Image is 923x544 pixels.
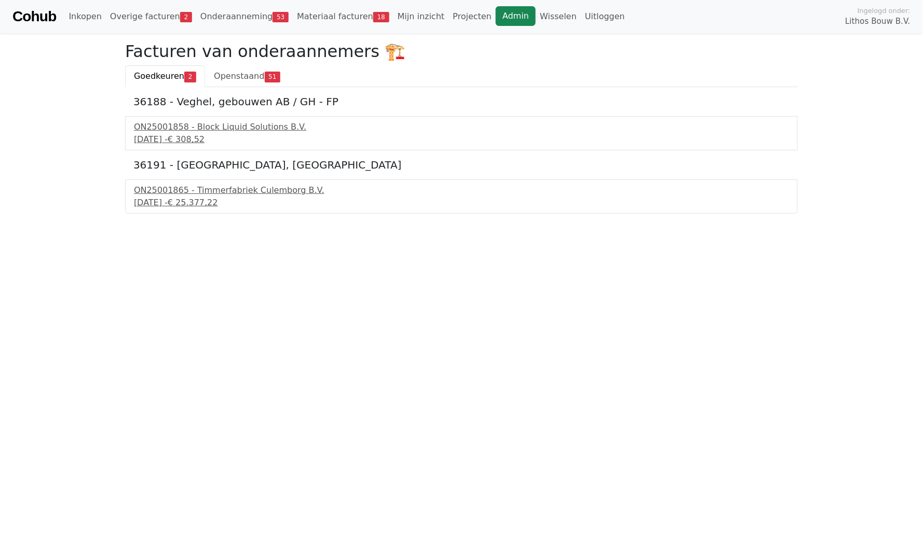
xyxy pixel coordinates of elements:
[134,184,789,197] div: ON25001865 - Timmerfabriek Culemborg B.V.
[293,6,393,27] a: Materiaal facturen18
[133,95,790,108] h5: 36188 - Veghel, gebouwen AB / GH - FP
[180,12,192,22] span: 2
[134,121,789,146] a: ON25001858 - Block Liquid Solutions B.V.[DATE] -€ 308,52
[449,6,496,27] a: Projecten
[536,6,581,27] a: Wisselen
[373,12,389,22] span: 18
[265,72,281,82] span: 51
[125,41,798,61] h2: Facturen van onderaannemers 🏗️
[393,6,449,27] a: Mijn inzicht
[134,133,789,146] div: [DATE] -
[12,4,56,29] a: Cohub
[858,6,911,16] span: Ingelogd onder:
[496,6,536,26] a: Admin
[196,6,293,27] a: Onderaanneming53
[64,6,105,27] a: Inkopen
[134,184,789,209] a: ON25001865 - Timmerfabriek Culemborg B.V.[DATE] -€ 25.377,22
[581,6,629,27] a: Uitloggen
[846,16,911,27] span: Lithos Bouw B.V.
[106,6,196,27] a: Overige facturen2
[168,198,218,207] span: € 25.377,22
[134,197,789,209] div: [DATE] -
[214,71,264,81] span: Openstaand
[125,65,205,87] a: Goedkeuren2
[168,134,205,144] span: € 308,52
[134,121,789,133] div: ON25001858 - Block Liquid Solutions B.V.
[184,72,196,82] span: 2
[273,12,289,22] span: 53
[133,159,790,171] h5: 36191 - [GEOGRAPHIC_DATA], [GEOGRAPHIC_DATA]
[134,71,184,81] span: Goedkeuren
[205,65,289,87] a: Openstaand51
